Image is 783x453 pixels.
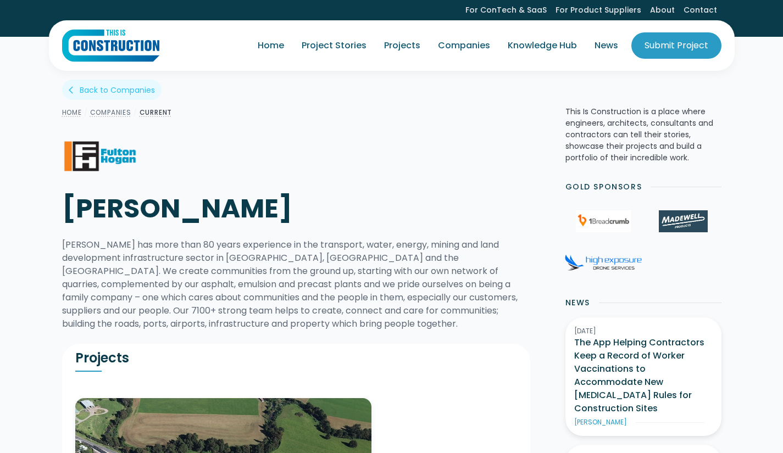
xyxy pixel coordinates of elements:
a: Submit Project [631,32,721,59]
a: News [586,30,627,61]
h1: [PERSON_NAME] [62,192,400,225]
div: [PERSON_NAME] has more than 80 years experience in the transport, water, energy, mining and land ... [62,238,530,331]
h2: News [565,297,590,309]
img: Fulton Hogan [62,137,139,175]
div: [DATE] [574,326,713,336]
div: / [82,106,90,119]
h2: Gold Sponsors [565,181,642,193]
a: Home [249,30,293,61]
div: arrow_back_ios [69,85,77,96]
img: Madewell Products [659,210,707,232]
a: Current [140,108,173,117]
h3: The App Helping Contractors Keep a Record of Worker Vaccinations to Accommodate New [MEDICAL_DATA... [574,336,713,415]
h2: Projects [75,350,296,366]
a: Projects [375,30,429,61]
p: This Is Construction is a place where engineers, architects, consultants and contractors can tell... [565,106,721,164]
a: arrow_back_iosBack to Companies [62,80,162,100]
a: [DATE]The App Helping Contractors Keep a Record of Worker Vaccinations to Accommodate New [MEDICA... [565,317,721,436]
a: Companies [90,108,131,117]
a: Home [62,108,82,117]
a: Companies [429,30,499,61]
img: High Exposure [565,254,642,271]
div: Back to Companies [80,85,155,96]
a: home [62,29,159,62]
div: Submit Project [645,39,708,52]
div: / [131,106,140,119]
img: This Is Construction Logo [62,29,159,62]
a: Project Stories [293,30,375,61]
a: Knowledge Hub [499,30,586,61]
img: 1Breadcrumb [576,210,631,232]
div: [PERSON_NAME] [574,417,627,427]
